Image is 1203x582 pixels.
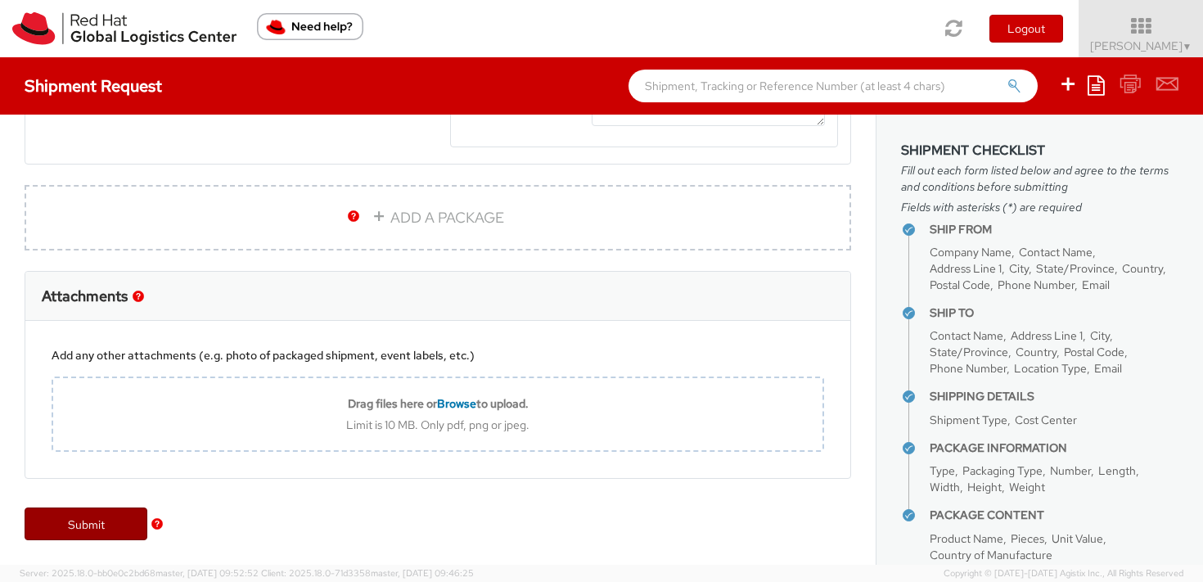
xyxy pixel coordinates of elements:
[930,328,1003,343] span: Contact Name
[371,567,474,579] span: master, [DATE] 09:46:25
[1050,463,1091,478] span: Number
[1122,261,1163,276] span: Country
[1098,463,1136,478] span: Length
[1036,261,1115,276] span: State/Province
[20,567,259,579] span: Server: 2025.18.0-bb0e0c2bd68
[1082,277,1110,292] span: Email
[930,548,1052,562] span: Country of Manufacture
[944,567,1183,580] span: Copyright © [DATE]-[DATE] Agistix Inc., All Rights Reserved
[930,361,1007,376] span: Phone Number
[901,162,1178,195] span: Fill out each form listed below and agree to the terms and conditions before submitting
[930,223,1178,236] h4: Ship From
[1019,245,1093,259] span: Contact Name
[52,347,824,363] div: Add any other attachments (e.g. photo of packaged shipment, event labels, etc.)
[1011,328,1083,343] span: Address Line 1
[1015,413,1077,427] span: Cost Center
[930,509,1178,521] h4: Package Content
[25,508,147,540] a: Submit
[930,277,990,292] span: Postal Code
[1011,531,1044,546] span: Pieces
[1009,480,1045,494] span: Weight
[1009,261,1029,276] span: City
[261,567,474,579] span: Client: 2025.18.0-71d3358
[1094,361,1122,376] span: Email
[348,396,529,411] b: Drag files here or to upload.
[1052,531,1103,546] span: Unit Value
[12,12,237,45] img: rh-logistics-00dfa346123c4ec078e1.svg
[930,442,1178,454] h4: Package Information
[930,480,960,494] span: Width
[930,245,1012,259] span: Company Name
[930,463,955,478] span: Type
[930,345,1008,359] span: State/Province
[53,417,822,432] div: Limit is 10 MB. Only pdf, png or jpeg.
[930,531,1003,546] span: Product Name
[1016,345,1057,359] span: Country
[930,390,1178,403] h4: Shipping Details
[42,288,128,305] h3: Attachments
[257,13,363,40] button: Need help?
[967,480,1002,494] span: Height
[962,463,1043,478] span: Packaging Type
[989,15,1063,43] button: Logout
[437,396,476,411] span: Browse
[930,261,1002,276] span: Address Line 1
[901,143,1178,158] h3: Shipment Checklist
[629,70,1038,102] input: Shipment, Tracking or Reference Number (at least 4 chars)
[1090,328,1110,343] span: City
[930,307,1178,319] h4: Ship To
[998,277,1075,292] span: Phone Number
[1064,345,1124,359] span: Postal Code
[1090,38,1192,53] span: [PERSON_NAME]
[1014,361,1087,376] span: Location Type
[155,567,259,579] span: master, [DATE] 09:52:52
[1183,40,1192,53] span: ▼
[25,77,162,95] h4: Shipment Request
[901,199,1178,215] span: Fields with asterisks (*) are required
[930,413,1007,427] span: Shipment Type
[25,185,851,250] a: ADD A PACKAGE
